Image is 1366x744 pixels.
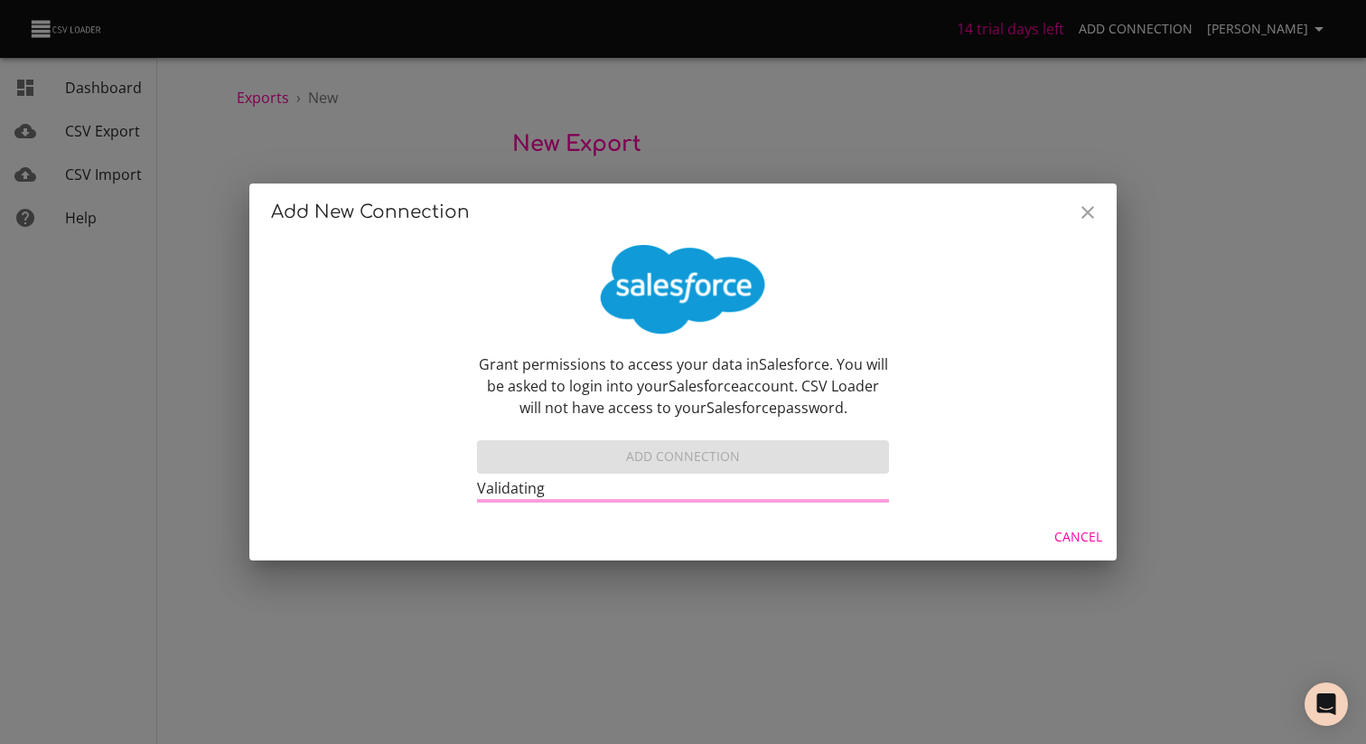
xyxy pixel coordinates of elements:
[1305,683,1348,726] div: Open Intercom Messenger
[1054,526,1102,549] span: Cancel
[1066,191,1109,234] button: Close
[477,353,889,419] p: Grant permissions to access your data in Salesforce . You will be asked to login into your Salesf...
[477,478,545,498] span: Validating
[271,198,1095,227] h2: Add New Connection
[1047,521,1109,554] button: Cancel
[593,245,773,335] img: logo-x4-c9c57a7771ec97cfcaea8f3e37671475.png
